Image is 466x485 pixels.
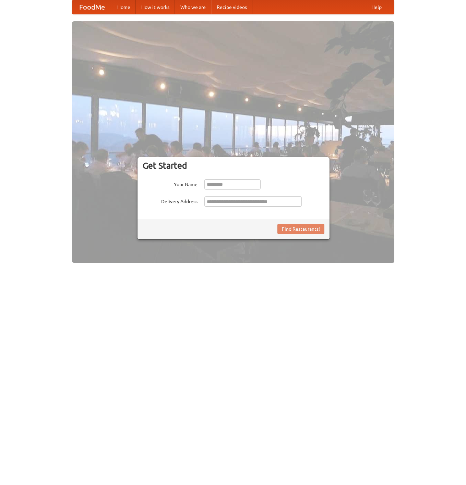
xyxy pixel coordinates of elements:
[366,0,387,14] a: Help
[277,224,324,234] button: Find Restaurants!
[72,0,112,14] a: FoodMe
[175,0,211,14] a: Who we are
[143,160,324,171] h3: Get Started
[112,0,136,14] a: Home
[136,0,175,14] a: How it works
[143,196,198,205] label: Delivery Address
[211,0,252,14] a: Recipe videos
[143,179,198,188] label: Your Name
